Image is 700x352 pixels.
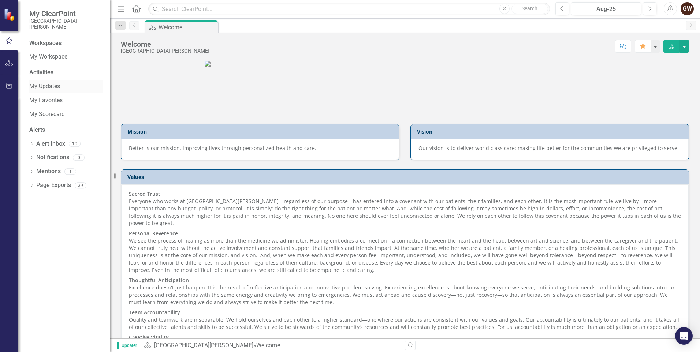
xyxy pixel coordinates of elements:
span: Search [522,5,537,11]
div: Aug-25 [574,5,638,14]
div: 10 [69,141,81,147]
p: We see the process of healing as more than the medicine we administer. Healing embodies a connect... [129,228,681,275]
div: 1 [64,168,76,175]
a: Mentions [36,167,61,176]
h3: Values [127,174,685,180]
p: Excellence doesn't just happen. It is the result of reflective anticipation and innovative proble... [129,275,681,307]
a: My Updates [29,82,103,91]
button: Search [511,4,548,14]
span: My ClearPoint [29,9,103,18]
div: Welcome [256,342,280,349]
div: Welcome [159,23,216,32]
h3: Mission [127,129,395,134]
strong: Creative Vitality [129,334,169,341]
strong: Sacred Trust [129,190,160,197]
div: Activities [29,68,103,77]
strong: Team Accountability [129,309,180,316]
button: Aug-25 [571,2,641,15]
p: Our vision is to deliver world class care; making life better for the communities we are privileg... [418,145,681,152]
div: Welcome [121,40,209,48]
a: Page Exports [36,181,71,190]
a: Alert Inbox [36,140,65,148]
p: Everyone who works at [GEOGRAPHIC_DATA][PERSON_NAME]—regardless of our purpose—has entered into a... [129,190,681,228]
p: Quality and teamwork are inseparable. We hold ourselves and each other to a higher standard—one w... [129,307,681,332]
small: [GEOGRAPHIC_DATA][PERSON_NAME] [29,18,103,30]
div: 0 [73,154,85,161]
strong: Thoughtful Anticipation [129,277,189,284]
span: Updater [117,342,140,349]
a: My Workspace [29,53,103,61]
div: Alerts [29,126,103,134]
a: [GEOGRAPHIC_DATA][PERSON_NAME] [154,342,253,349]
div: Workspaces [29,39,62,48]
strong: Personal Reverence [129,230,178,237]
div: Open Intercom Messenger [675,327,693,345]
a: My Favorites [29,96,103,105]
div: 39 [75,182,86,188]
p: Better is our mission, improving lives through personalized health and care. [129,145,391,152]
img: ClearPoint Strategy [4,8,16,21]
button: GW [681,2,694,15]
a: Notifications [36,153,69,162]
div: » [144,341,399,350]
a: My Scorecard [29,110,103,119]
img: SJRMC%20new%20logo%203.jpg [204,60,606,115]
h3: Vision [417,129,685,134]
input: Search ClearPoint... [148,3,550,15]
div: [GEOGRAPHIC_DATA][PERSON_NAME] [121,48,209,54]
